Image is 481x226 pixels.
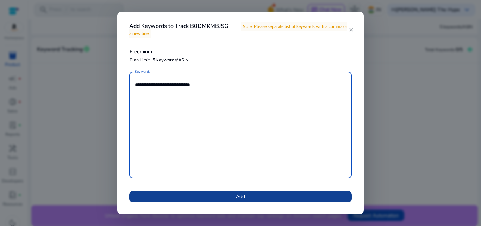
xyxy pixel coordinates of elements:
mat-icon: close [348,26,354,33]
h5: Freemium [130,49,189,55]
span: Note: Please separate list of keywords with a comma or a new line. [129,22,347,38]
mat-label: Keywords [135,69,150,74]
span: 5 keywords/ASIN [152,57,189,63]
span: Add [236,193,245,200]
button: Add [129,191,352,202]
p: Plan Limit - [130,57,189,63]
h4: Add Keywords to Track B0DMKMBJSG [129,23,348,36]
